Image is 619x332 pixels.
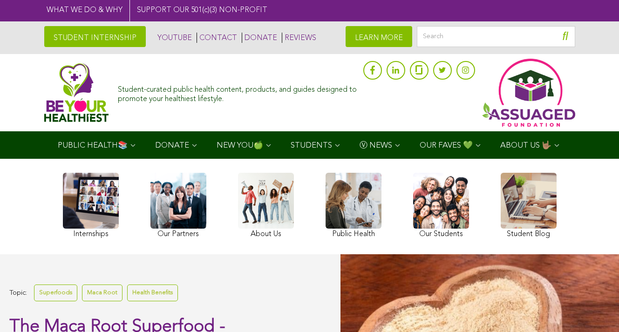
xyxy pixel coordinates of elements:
span: STUDENTS [291,142,332,149]
img: Assuaged App [482,59,575,127]
img: Assuaged [44,63,109,122]
input: Search [417,26,575,47]
span: Ⓥ NEWS [360,142,392,149]
a: REVIEWS [282,33,316,43]
a: STUDENT INTERNSHIP [44,26,146,47]
a: YOUTUBE [155,33,192,43]
div: Student-curated public health content, products, and guides designed to promote your healthiest l... [118,81,358,103]
img: glassdoor [415,65,422,75]
a: LEARN MORE [346,26,412,47]
a: Maca Root [82,285,122,301]
div: Navigation Menu [44,131,575,159]
span: DONATE [155,142,189,149]
a: CONTACT [197,33,237,43]
span: PUBLIC HEALTH📚 [58,142,128,149]
a: DONATE [242,33,277,43]
span: Topic: [9,287,27,299]
span: OUR FAVES 💚 [420,142,473,149]
span: NEW YOU🍏 [217,142,263,149]
span: ABOUT US 🤟🏽 [500,142,551,149]
a: Superfoods [34,285,77,301]
a: Health Benefits [127,285,178,301]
